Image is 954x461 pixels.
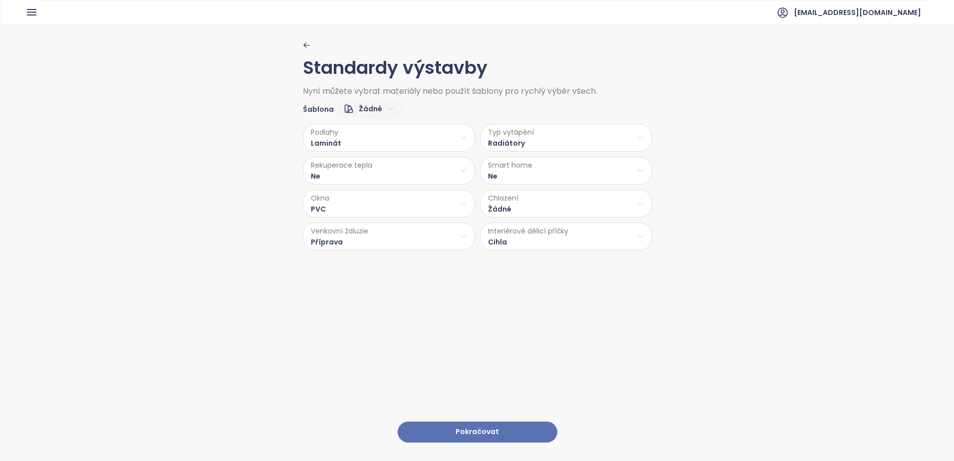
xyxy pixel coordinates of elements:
div: PVC [311,193,329,215]
div: Ne [311,160,372,182]
div: Ne [488,160,532,182]
div: Žádné [488,193,518,215]
div: Žádné [336,100,402,119]
span: Chlazení [488,193,518,204]
span: Venkovní žaluzie [311,226,368,236]
span: [EMAIL_ADDRESS][DOMAIN_NAME] [794,0,921,24]
span: Šablona [303,104,334,115]
span: Typ vytápění [488,127,534,138]
div: Laminát [311,127,341,149]
div: Radiátory [488,127,534,149]
span: Okna [311,193,329,204]
span: Nyní můžete vybrat materiály nebo použít šablony pro rychlý výběr všech. [303,87,652,95]
span: Podlahy [311,127,341,138]
span: Interiérové dělicí příčky [488,226,568,236]
button: Pokračovat [398,422,557,443]
span: Smart home [488,160,532,171]
span: Rekuperace tepla [311,160,372,171]
div: Příprava [311,226,368,247]
h1: Standardy výstavby [303,54,652,82]
div: Cihla [488,226,568,247]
